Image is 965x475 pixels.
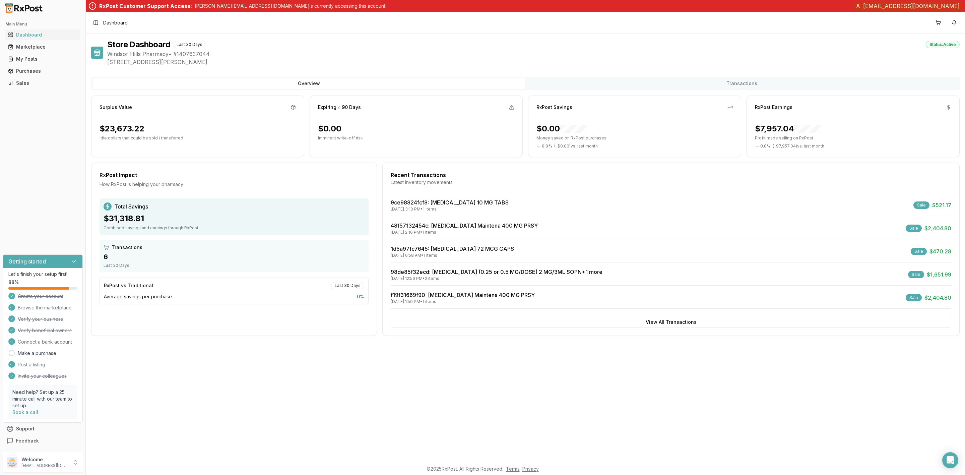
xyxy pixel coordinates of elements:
[927,271,951,279] span: $1,651.99
[12,389,73,409] p: Need help? Set up a 25 minute call with our team to set up.
[913,201,929,209] div: Sale
[99,2,192,10] div: RxPost Customer Support Access:
[391,245,514,252] a: 1d5a97fc7645: [MEDICAL_DATA] 72 MCG CAPS
[3,3,46,13] img: RxPost Logo
[104,225,365,231] div: Combined savings and earnings through RxPost
[318,123,341,134] div: $0.00
[5,41,80,53] a: Marketplace
[8,271,77,278] p: Let's finish your setup first!
[391,269,602,275] a: 98de85f32ecd: [MEDICAL_DATA] (0.25 or 0.5 MG/DOSE) 2 MG/3ML SOPN+1 more
[100,181,369,188] div: How RxPost is helping your pharmacy
[391,222,538,229] a: 48f57132454c: [MEDICAL_DATA] Maintena 400 MG PRSY
[114,202,148,211] span: Total Savings
[3,42,83,52] button: Marketplace
[391,276,602,281] div: [DATE] 12:56 PM • 2 items
[3,29,83,40] button: Dashboard
[12,409,38,415] a: Book a call
[391,317,951,328] button: View All Transactions
[5,65,80,77] a: Purchases
[536,135,733,141] p: Money saved on RxPost purchases
[107,50,960,58] span: Windsor Hills Pharmacy • # 1407637044
[542,143,552,149] span: 0.0 %
[760,143,771,149] span: 0.0 %
[8,80,77,86] div: Sales
[18,373,67,379] span: Invite your colleagues
[3,435,83,447] button: Feedback
[8,257,46,265] h3: Getting started
[7,457,17,468] img: User avatar
[924,224,951,232] span: $2,404.80
[104,213,365,224] div: $31,318.81
[107,39,170,50] h1: Store Dashboard
[8,279,19,286] span: 88 %
[391,299,535,304] div: [DATE] 1:50 PM • 1 items
[755,104,792,111] div: RxPost Earnings
[8,32,77,38] div: Dashboard
[908,271,924,278] div: Sale
[16,437,39,444] span: Feedback
[103,19,128,26] span: Dashboard
[92,78,525,89] button: Overview
[525,78,958,89] button: Transactions
[8,56,77,62] div: My Posts
[18,293,63,300] span: Create your account
[18,327,72,334] span: Verify beneficial owners
[100,135,296,141] p: Idle dollars that could be sold / transferred
[173,41,206,48] div: Last 30 Days
[3,54,83,64] button: My Posts
[391,206,509,212] div: [DATE] 3:10 PM • 1 items
[195,3,386,9] p: [PERSON_NAME][EMAIL_ADDRESS][DOMAIN_NAME] is currently accessing this account.
[104,282,153,289] div: RxPost vs Traditional
[773,143,824,149] span: ( - $7,957.04 ) vs. last month
[755,123,821,134] div: $7,957.04
[100,123,144,134] div: $23,673.22
[318,104,361,111] div: Expiring ≤ 90 Days
[391,292,535,298] a: f19f31669f90: [MEDICAL_DATA] Maintena 400 MG PRSY
[906,294,922,301] div: Sale
[906,225,922,232] div: Sale
[18,361,45,368] span: Post a listing
[104,252,365,261] div: 6
[929,247,951,255] span: $470.28
[391,171,951,179] div: Recent Transactions
[911,248,927,255] div: Sale
[112,244,142,251] span: Transactions
[391,253,514,258] div: [DATE] 6:58 AM • 1 items
[926,41,960,48] div: Status: Active
[3,78,83,88] button: Sales
[18,316,63,322] span: Verify your business
[554,143,598,149] span: ( - $0.00 ) vs. last month
[107,58,960,66] span: [STREET_ADDRESS][PERSON_NAME]
[104,293,173,300] span: Average savings per purchase:
[5,53,80,65] a: My Posts
[100,104,132,111] div: Surplus Value
[942,452,958,468] div: Open Intercom Messenger
[391,199,509,206] a: 9ce98824fcf8: [MEDICAL_DATA] 10 MG TABS
[18,350,56,357] a: Make a purchase
[318,135,514,141] p: Imminent write-off risk
[21,456,68,463] p: Welcome
[3,423,83,435] button: Support
[3,66,83,76] button: Purchases
[522,466,539,472] a: Privacy
[924,294,951,302] span: $2,404.80
[391,230,538,235] div: [DATE] 2:16 PM • 1 items
[932,201,951,209] span: $521.17
[18,304,72,311] span: Browse the marketplace
[391,179,951,186] div: Latest inventory movements
[357,293,364,300] span: 0 %
[100,171,369,179] div: RxPost Impact
[8,44,77,50] div: Marketplace
[506,466,520,472] a: Terms
[863,2,960,10] span: [EMAIL_ADDRESS][DOMAIN_NAME]
[21,463,68,468] p: [EMAIL_ADDRESS][DOMAIN_NAME]
[331,282,364,289] div: Last 30 Days
[5,29,80,41] a: Dashboard
[5,77,80,89] a: Sales
[103,19,128,26] nav: breadcrumb
[5,21,80,27] h2: Main Menu
[104,263,365,268] div: Last 30 Days
[755,135,951,141] p: Profit made selling on RxPost
[536,123,587,134] div: $0.00
[536,104,572,111] div: RxPost Savings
